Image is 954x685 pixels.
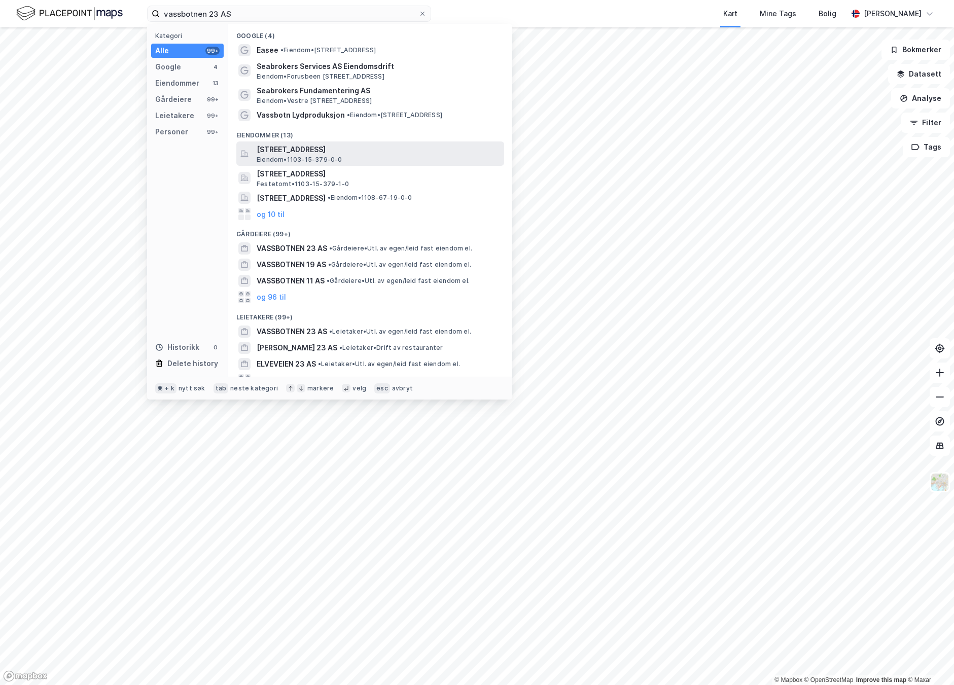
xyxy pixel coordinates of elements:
[328,261,471,269] span: Gårdeiere • Utl. av egen/leid fast eiendom el.
[257,97,372,105] span: Eiendom • Vestre [STREET_ADDRESS]
[347,111,350,119] span: •
[339,344,342,351] span: •
[280,46,376,54] span: Eiendom • [STREET_ADDRESS]
[881,40,950,60] button: Bokmerker
[211,343,220,351] div: 0
[901,113,950,133] button: Filter
[327,277,330,284] span: •
[339,344,443,352] span: Leietaker • Drift av restauranter
[318,360,321,368] span: •
[257,180,349,188] span: Festetomt • 1103-15-379-1-0
[228,222,512,240] div: Gårdeiere (99+)
[774,676,802,683] a: Mapbox
[352,384,366,392] div: velg
[307,384,334,392] div: markere
[903,636,954,685] iframe: Chat Widget
[819,8,836,20] div: Bolig
[327,277,470,285] span: Gårdeiere • Utl. av egen/leid fast eiendom el.
[155,341,199,353] div: Historikk
[257,109,345,121] span: Vassbotn Lydproduksjon
[903,137,950,157] button: Tags
[211,79,220,87] div: 13
[280,46,284,54] span: •
[167,357,218,370] div: Delete history
[257,259,326,271] span: VASSBOTNEN 19 AS
[329,328,471,336] span: Leietaker • Utl. av egen/leid fast eiendom el.
[374,383,390,393] div: esc
[891,88,950,109] button: Analyse
[155,383,176,393] div: ⌘ + k
[214,383,229,393] div: tab
[392,384,413,392] div: avbryt
[257,208,285,220] button: og 10 til
[804,676,854,683] a: OpenStreetMap
[155,61,181,73] div: Google
[864,8,922,20] div: [PERSON_NAME]
[155,110,194,122] div: Leietakere
[205,112,220,120] div: 99+
[257,374,286,386] button: og 96 til
[257,291,286,303] button: og 96 til
[903,636,954,685] div: Kontrollprogram for chat
[257,60,500,73] span: Seabrokers Services AS Eiendomsdrift
[318,360,460,368] span: Leietaker • Utl. av egen/leid fast eiendom el.
[347,111,442,119] span: Eiendom • [STREET_ADDRESS]
[228,24,512,42] div: Google (4)
[155,77,199,89] div: Eiendommer
[930,473,949,492] img: Z
[257,342,337,354] span: [PERSON_NAME] 23 AS
[230,384,278,392] div: neste kategori
[328,261,331,268] span: •
[211,63,220,71] div: 4
[257,168,500,180] span: [STREET_ADDRESS]
[329,244,332,252] span: •
[160,6,418,21] input: Søk på adresse, matrikkel, gårdeiere, leietakere eller personer
[179,384,205,392] div: nytt søk
[16,5,123,22] img: logo.f888ab2527a4732fd821a326f86c7f29.svg
[155,45,169,57] div: Alle
[257,143,500,156] span: [STREET_ADDRESS]
[257,73,384,81] span: Eiendom • Forusbeen [STREET_ADDRESS]
[257,326,327,338] span: VASSBOTNEN 23 AS
[257,242,327,255] span: VASSBOTNEN 23 AS
[228,123,512,141] div: Eiendommer (13)
[257,358,316,370] span: ELVEVEIEN 23 AS
[723,8,737,20] div: Kart
[155,32,224,40] div: Kategori
[205,47,220,55] div: 99+
[205,95,220,103] div: 99+
[760,8,796,20] div: Mine Tags
[205,128,220,136] div: 99+
[155,93,192,105] div: Gårdeiere
[257,192,326,204] span: [STREET_ADDRESS]
[329,328,332,335] span: •
[155,126,188,138] div: Personer
[257,156,342,164] span: Eiendom • 1103-15-379-0-0
[328,194,412,202] span: Eiendom • 1108-67-19-0-0
[329,244,472,253] span: Gårdeiere • Utl. av egen/leid fast eiendom el.
[257,85,500,97] span: Seabrokers Fundamentering AS
[888,64,950,84] button: Datasett
[257,275,325,287] span: VASSBOTNEN 11 AS
[328,194,331,201] span: •
[228,305,512,323] div: Leietakere (99+)
[257,44,278,56] span: Easee
[3,670,48,682] a: Mapbox homepage
[856,676,906,683] a: Improve this map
